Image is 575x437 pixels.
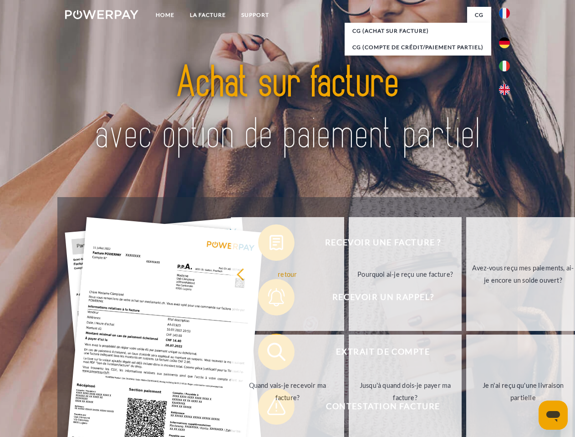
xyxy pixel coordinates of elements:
iframe: Bouton de lancement de la fenêtre de messagerie [539,401,568,430]
a: LA FACTURE [182,7,234,23]
a: Support [234,7,277,23]
img: logo-powerpay-white.svg [65,10,138,19]
div: Pourquoi ai-je reçu une facture? [354,268,457,280]
a: CG (Compte de crédit/paiement partiel) [345,39,491,56]
img: title-powerpay_fr.svg [87,44,488,174]
a: Home [148,7,182,23]
img: fr [499,8,510,19]
a: CG [467,7,491,23]
img: en [499,84,510,95]
a: CG (achat sur facture) [345,23,491,39]
div: Avez-vous reçu mes paiements, ai-je encore un solde ouvert? [472,262,574,286]
div: Je n'ai reçu qu'une livraison partielle [472,379,574,404]
div: Jusqu'à quand dois-je payer ma facture? [354,379,457,404]
img: de [499,37,510,48]
img: it [499,61,510,71]
div: Quand vais-je recevoir ma facture? [236,379,339,404]
div: retour [236,268,339,280]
